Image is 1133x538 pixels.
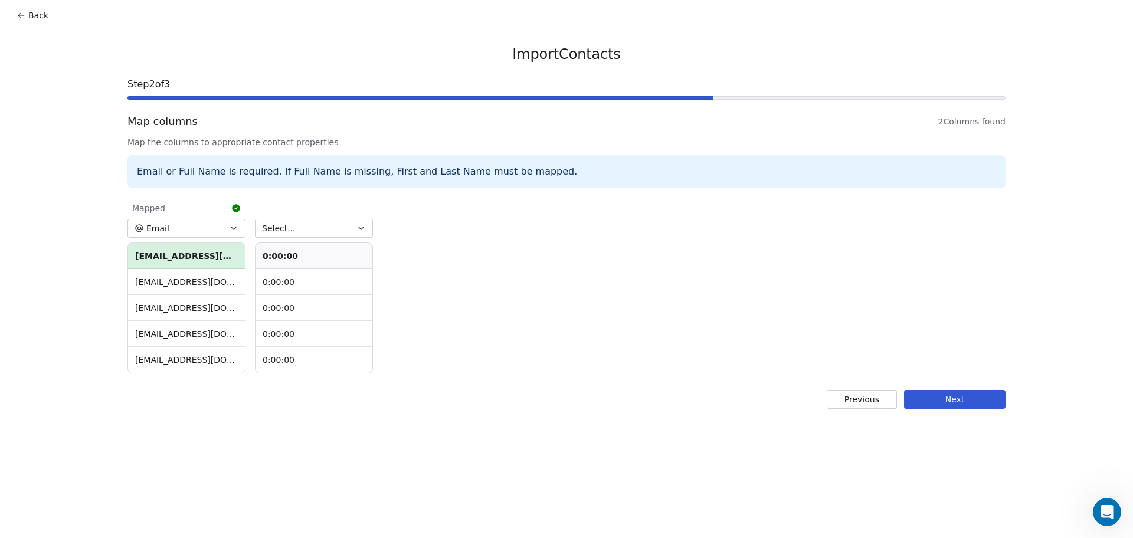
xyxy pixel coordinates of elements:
[132,202,165,214] span: Mapped
[127,136,1006,148] span: Map the columns to appropriate contact properties
[19,318,184,468] div: To resolve this, please log in to your account to clear the outstanding balance and would have to...
[19,203,184,319] div: From [DATE] to [DATE], your account sent approximately 700,000 emails. You have paid $20 for the ...
[185,5,207,27] button: Home
[27,250,50,259] b: $120
[512,45,620,63] span: Import Contacts
[1093,498,1121,526] iframe: Intercom live chat
[904,390,1006,409] button: Next
[128,295,245,321] td: [EMAIL_ADDRESS][DOMAIN_NAME]
[9,5,55,26] button: Back
[128,321,245,347] td: [EMAIL_ADDRESS][DOMAIN_NAME]
[128,347,245,373] td: [EMAIL_ADDRESS][DOMAIN_NAME]
[127,155,1006,188] div: Email or Full Name is required. If Full Name is missing, First and Last Name must be mapped.
[8,5,30,27] button: go back
[10,362,226,382] textarea: Message…
[146,222,169,234] span: Email
[127,77,1006,91] span: Step 2 of 3
[128,243,245,269] th: [EMAIL_ADDRESS][DOMAIN_NAME]
[19,29,184,203] div: Please be aware that the $20 per 100,000 emails plan was a promotional price offered to our early...
[256,269,372,295] td: 0:00:00
[56,386,66,396] button: Upload attachment
[34,6,53,25] img: Profile image for Fin
[57,11,71,20] h1: Fin
[256,321,372,347] td: 0:00:00
[127,114,198,129] span: Map columns
[938,116,1006,127] span: 2 Columns found
[207,5,228,26] div: Close
[262,222,296,234] span: Select...
[827,390,897,409] button: Previous
[37,386,47,396] button: Gif picker
[18,386,28,396] button: Emoji picker
[202,382,221,401] button: Send a message…
[256,295,372,321] td: 0:00:00
[128,269,245,295] td: [EMAIL_ADDRESS][DOMAIN_NAME]
[256,347,372,373] td: 0:00:00
[256,243,372,269] th: 0:00:00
